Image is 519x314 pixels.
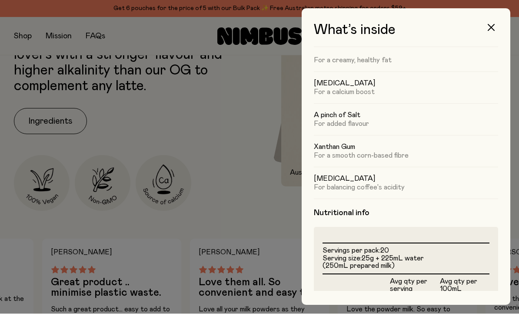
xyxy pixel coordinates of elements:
p: For a smooth corn-based fibre [314,152,498,160]
span: 20 [380,247,389,254]
h3: What’s inside [314,23,498,47]
li: Serving size: [323,255,489,270]
span: 25g + 225mL water (250mL prepared milk) [323,255,424,270]
p: For balancing coffee's acidity [314,183,498,192]
li: Servings per pack: [323,247,489,255]
p: For a creamy, healthy fat [314,56,498,65]
p: For added flavour [314,120,498,128]
h5: Xanthan Gum [314,143,498,152]
th: Avg qty per 100mL Prepared Milk [439,274,489,305]
p: For a calcium boost [314,88,498,97]
th: Avg qty per serving [389,274,439,305]
h5: A pinch of Salt [314,111,498,120]
h5: [MEDICAL_DATA] [314,79,498,88]
h5: [MEDICAL_DATA] [314,175,498,183]
h4: Nutritional info [314,208,498,219]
